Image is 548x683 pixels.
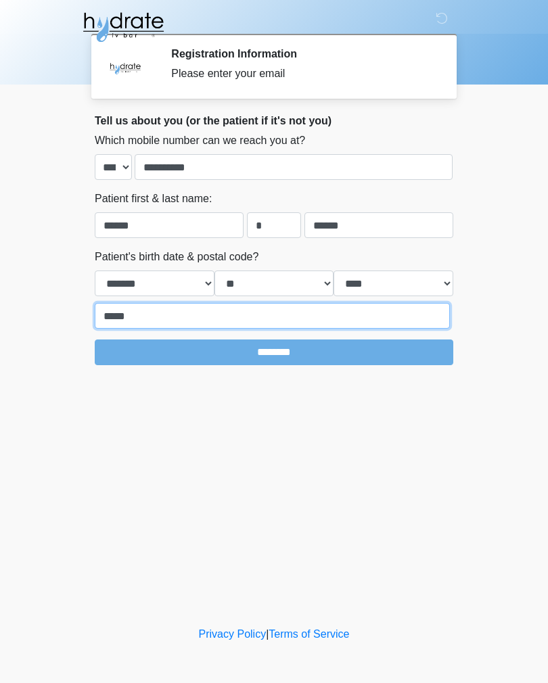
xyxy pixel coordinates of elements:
[95,249,258,265] label: Patient's birth date & postal code?
[199,628,267,640] a: Privacy Policy
[105,47,145,88] img: Agent Avatar
[95,191,212,207] label: Patient first & last name:
[171,66,433,82] div: Please enter your email
[95,133,305,149] label: Which mobile number can we reach you at?
[81,10,165,44] img: Hydrate IV Bar - Fort Collins Logo
[95,114,453,127] h2: Tell us about you (or the patient if it's not you)
[266,628,269,640] a: |
[269,628,349,640] a: Terms of Service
